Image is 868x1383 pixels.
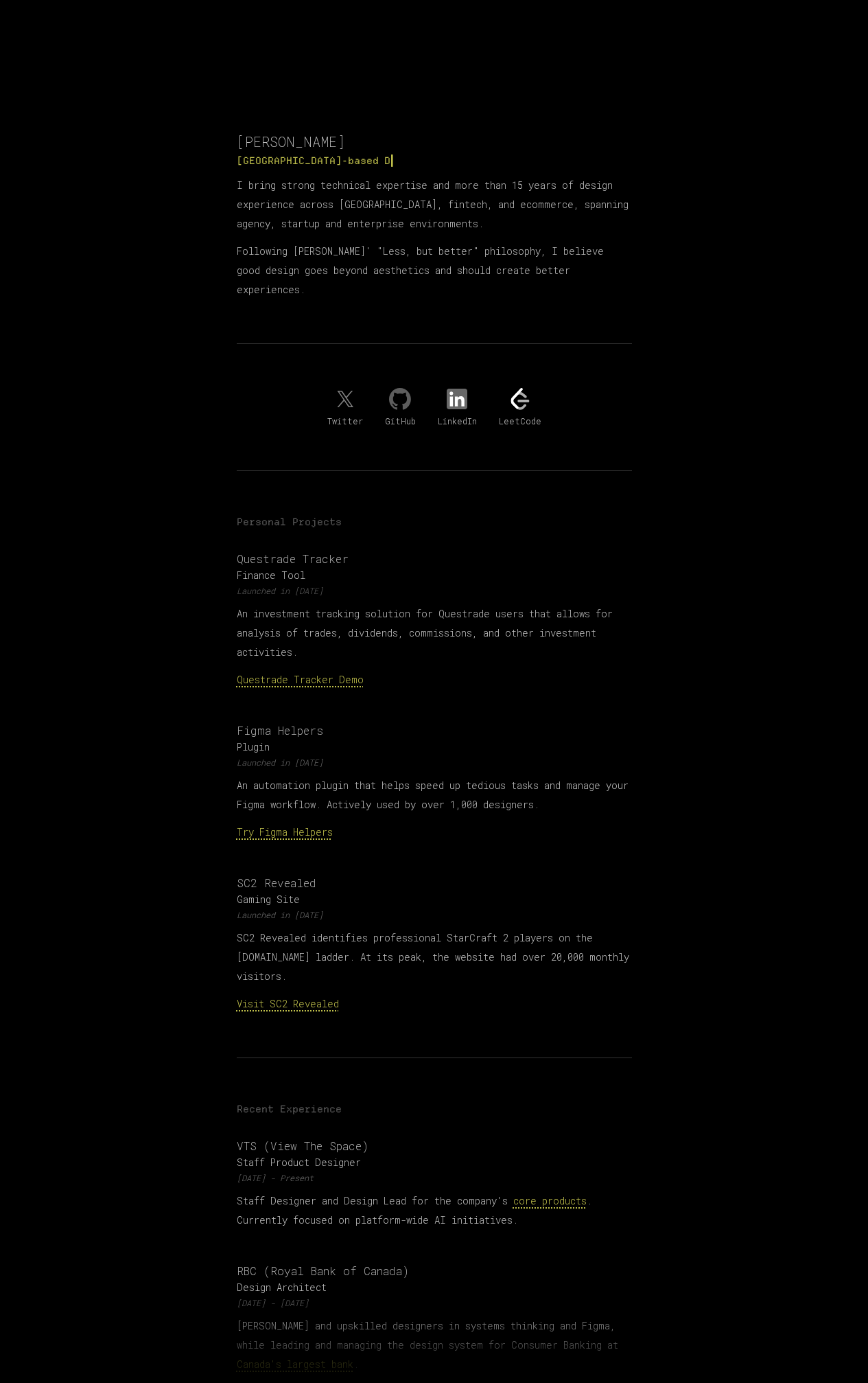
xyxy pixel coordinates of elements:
[237,585,632,596] p: Launched in [DATE]
[237,242,632,299] p: Following [PERSON_NAME]' "Less, but better" philosophy, I believe good design goes beyond aesthet...
[237,154,632,168] h2: [GEOGRAPHIC_DATA]-based
[499,388,541,426] a: LeetCode
[237,740,632,754] p: Plugin
[237,928,632,986] p: SC2 Revealed identifies professional StarCraft 2 players on the [DOMAIN_NAME] ladder. At its peak...
[237,776,632,814] p: An automation plugin that helps speed up tedious tasks and manage your Figma workflow. Actively u...
[327,388,363,426] a: Twitter
[237,1281,632,1294] p: Design Architect
[237,1102,632,1116] h2: Recent Experience
[237,1263,632,1279] h3: RBC (Royal Bank of Canada)
[389,388,411,410] img: Github
[237,1358,353,1371] a: Canada's largest bank
[237,1138,632,1154] h3: VTS (View The Space)
[385,388,416,426] a: GitHub
[334,388,356,410] img: Twitter
[237,1297,632,1308] p: [DATE] - [DATE]
[446,388,468,410] img: LinkedIn
[237,604,632,662] p: An investment tracking solution for Questrade users that allows for analysis of trades, dividends...
[237,176,632,233] p: I bring strong technical expertise and more than 15 years of design experience across [GEOGRAPHIC...
[237,673,364,686] a: Questrade Tracker Demo
[237,1172,632,1183] p: [DATE] - Present
[513,1194,587,1207] a: core products
[237,997,339,1010] a: Visit SC2 Revealed
[237,757,632,768] p: Launched in [DATE]
[237,132,632,151] h1: [PERSON_NAME]
[509,388,531,410] img: LeetCode
[384,155,390,167] span: D
[237,909,632,920] p: Launched in [DATE]
[237,722,632,739] h3: Figma Helpers
[237,515,632,529] h2: Personal Projects
[237,875,632,891] h3: SC2 Revealed
[237,1191,632,1230] p: Staff Designer and Design Lead for the company's . Currently focused on platform-wide AI initiati...
[391,155,397,167] span: ▎
[237,1156,632,1169] p: Staff Product Designer
[237,1316,632,1374] p: [PERSON_NAME] and upskilled designers in systems thinking and Figma, while leading and managing t...
[438,388,477,426] a: LinkedIn
[237,551,632,567] h3: Questrade Tracker
[237,893,632,906] p: Gaming Site
[237,825,333,838] a: Try Figma Helpers
[237,569,632,582] p: Finance Tool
